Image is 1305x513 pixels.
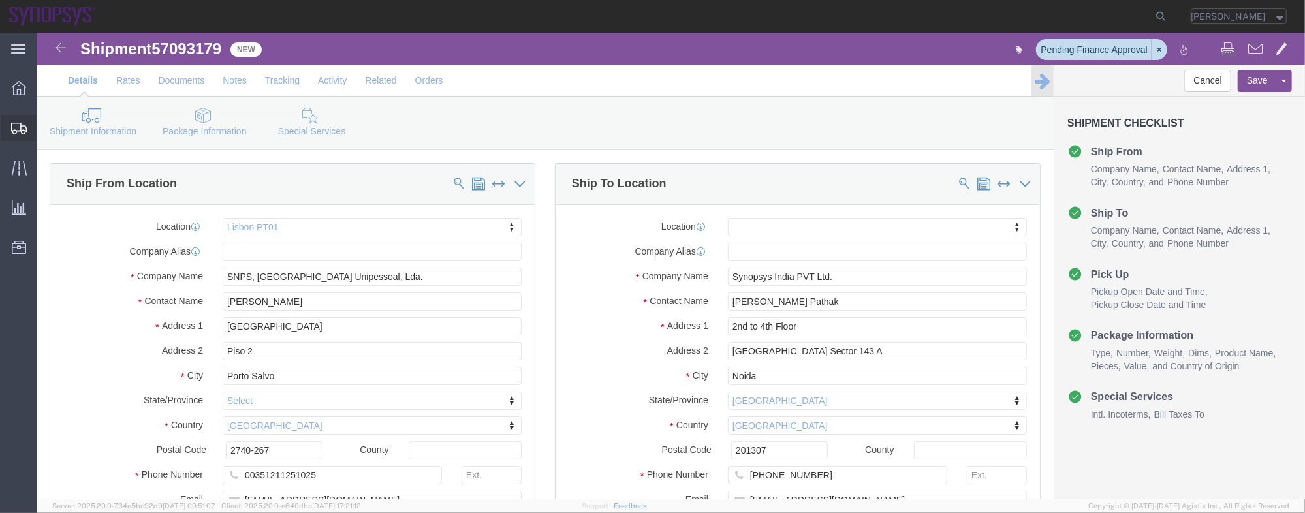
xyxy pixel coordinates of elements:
a: Support [582,502,614,510]
img: logo [9,7,97,26]
iframe: FS Legacy Container [37,33,1305,499]
span: [DATE] 09:51:07 [163,502,215,510]
span: Caleb Jackson [1191,9,1266,23]
span: Client: 2025.20.0-e640dba [221,502,361,510]
a: Feedback [614,502,647,510]
span: Copyright © [DATE]-[DATE] Agistix Inc., All Rights Reserved [1088,501,1289,512]
span: Server: 2025.20.0-734e5bc92d9 [52,502,215,510]
button: [PERSON_NAME] [1191,8,1287,24]
span: [DATE] 17:21:12 [312,502,361,510]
